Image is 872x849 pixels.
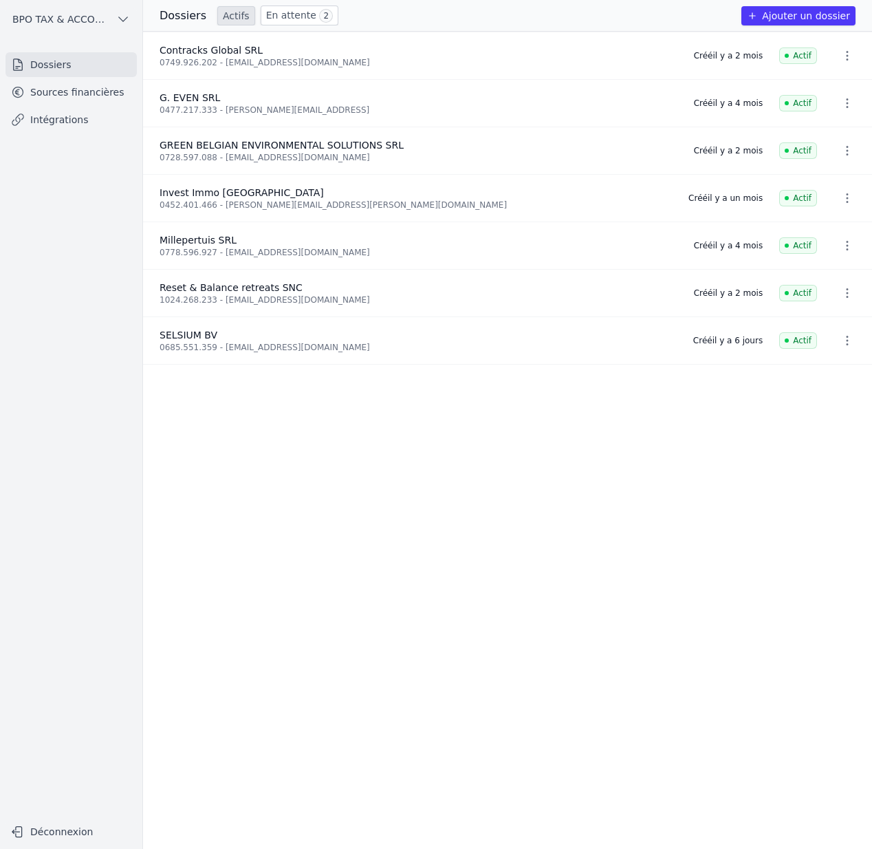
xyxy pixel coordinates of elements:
h3: Dossiers [160,8,206,24]
div: 1024.268.233 - [EMAIL_ADDRESS][DOMAIN_NAME] [160,294,677,305]
div: Créé il y a 2 mois [694,145,763,156]
a: Intégrations [6,107,137,132]
span: Actif [779,47,817,64]
a: Sources financières [6,80,137,105]
span: Reset & Balance retreats SNC [160,282,303,293]
a: En attente 2 [261,6,338,25]
div: 0685.551.359 - [EMAIL_ADDRESS][DOMAIN_NAME] [160,342,677,353]
span: Actif [779,142,817,159]
span: GREEN BELGIAN ENVIRONMENTAL SOLUTIONS SRL [160,140,404,151]
span: Actif [779,95,817,111]
span: Invest Immo [GEOGRAPHIC_DATA] [160,187,324,198]
span: Actif [779,190,817,206]
button: Déconnexion [6,821,137,843]
span: Actif [779,285,817,301]
div: 0778.596.927 - [EMAIL_ADDRESS][DOMAIN_NAME] [160,247,677,258]
a: Actifs [217,6,255,25]
div: Créé il y a 4 mois [694,98,763,109]
div: Créé il y a 2 mois [694,288,763,299]
span: G. EVEN SRL [160,92,220,103]
div: Créé il y a un mois [688,193,763,204]
span: Millepertuis SRL [160,235,237,246]
div: 0477.217.333 - [PERSON_NAME][EMAIL_ADDRESS] [160,105,677,116]
div: 0452.401.466 - [PERSON_NAME][EMAIL_ADDRESS][PERSON_NAME][DOMAIN_NAME] [160,200,672,211]
span: SELSIUM BV [160,330,217,341]
div: Créé il y a 6 jours [693,335,763,346]
button: Ajouter un dossier [741,6,855,25]
button: BPO TAX & ACCOUNTANCY SRL [6,8,137,30]
div: Créé il y a 4 mois [694,240,763,251]
div: 0728.597.088 - [EMAIL_ADDRESS][DOMAIN_NAME] [160,152,677,163]
div: 0749.926.202 - [EMAIL_ADDRESS][DOMAIN_NAME] [160,57,677,68]
span: Contracks Global SRL [160,45,263,56]
span: Actif [779,237,817,254]
span: BPO TAX & ACCOUNTANCY SRL [12,12,111,26]
div: Créé il y a 2 mois [694,50,763,61]
span: Actif [779,332,817,349]
span: 2 [319,9,333,23]
a: Dossiers [6,52,137,77]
